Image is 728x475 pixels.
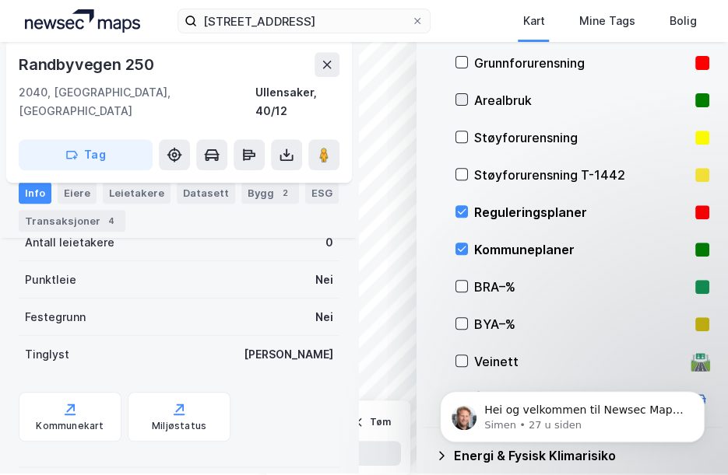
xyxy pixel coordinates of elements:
[277,186,293,201] div: 2
[474,91,689,110] div: Arealbruk
[474,315,689,334] div: BYA–%
[25,308,86,327] div: Festegrunn
[25,9,140,33] img: logo.a4113a55bc3d86da70a041830d287a7e.svg
[36,420,104,432] div: Kommunekart
[474,203,689,222] div: Reguleringsplaner
[474,352,684,371] div: Veinett
[197,9,411,33] input: Søk på adresse, matrikkel, gårdeiere, leietakere eller personer
[103,183,171,204] div: Leietakere
[25,271,76,289] div: Punktleie
[474,278,689,296] div: BRA–%
[474,240,689,259] div: Kommuneplaner
[177,183,235,204] div: Datasett
[474,54,689,72] div: Grunnforurensning
[417,358,728,467] iframe: Intercom notifications melding
[19,139,153,170] button: Tag
[315,308,333,327] div: Nei
[690,351,711,372] div: 🛣️
[25,345,69,364] div: Tinglyst
[325,233,333,252] div: 0
[19,211,125,232] div: Transaksjoner
[25,233,114,252] div: Antall leietakere
[244,345,333,364] div: [PERSON_NAME]
[241,183,299,204] div: Bygg
[669,12,696,30] div: Bolig
[579,12,635,30] div: Mine Tags
[305,183,339,204] div: ESG
[315,271,333,289] div: Nei
[19,183,51,204] div: Info
[522,12,544,30] div: Kart
[19,52,157,77] div: Randbyvegen 250
[341,410,401,435] button: Tøm
[19,83,255,120] div: 2040, [GEOGRAPHIC_DATA], [GEOGRAPHIC_DATA]
[255,83,339,120] div: Ullensaker, 40/12
[58,183,97,204] div: Eiere
[104,214,119,229] div: 4
[474,166,689,184] div: Støyforurensning T-1442
[152,420,206,432] div: Miljøstatus
[474,128,689,147] div: Støyforurensning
